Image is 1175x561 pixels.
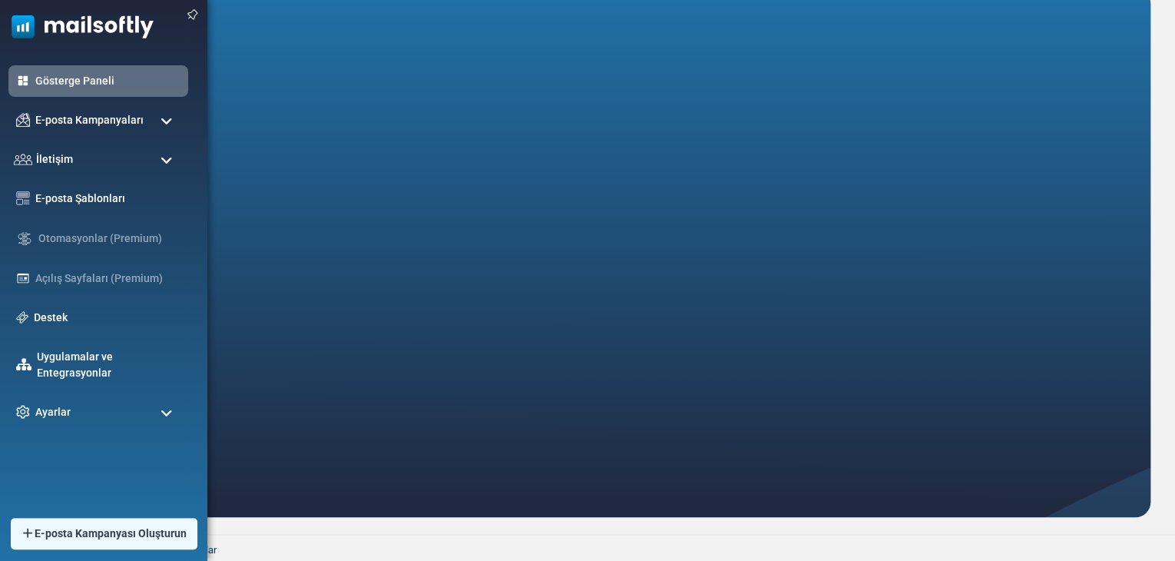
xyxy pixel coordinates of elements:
font: Ayarlar [35,406,71,418]
font: Gösterge Paneli [35,75,114,87]
img: contacts-icon.svg [14,154,32,164]
a: Uygulamalar ve Entegrasyonlar [37,349,180,381]
img: workflow.svg [16,230,33,247]
img: email-templates-icon.svg [16,191,30,205]
font: İletişim [36,153,73,165]
img: support-icon.svg [16,311,28,324]
img: settings-icon.svg [16,405,30,419]
img: campaigns-icon.png [16,113,30,127]
a: Destek [34,310,180,326]
font: Destek [34,311,68,324]
font: Uygulamalar ve Entegrasyonlar [37,350,113,379]
a: Gösterge Paneli [35,73,180,89]
img: dashboard-icon-active.svg [16,74,30,88]
img: landing_pages.svg [16,271,30,285]
a: E-posta Şablonları [35,191,180,207]
font: E-posta Şablonları [35,192,125,204]
font: E-posta Kampanyaları [35,114,144,126]
font: E-posta Kampanyası Oluşturun [35,527,187,539]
